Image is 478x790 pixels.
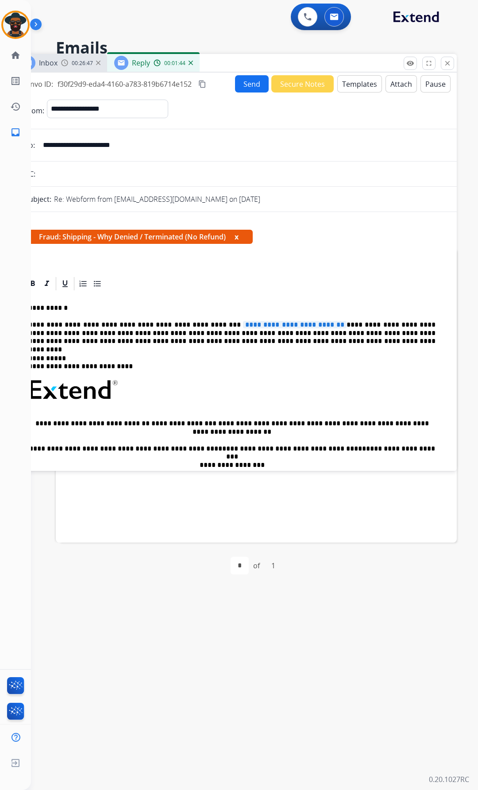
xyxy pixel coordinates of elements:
[10,76,21,86] mat-icon: list_alt
[40,277,54,290] div: Italic
[26,277,39,290] div: Bold
[271,75,334,92] button: Secure Notes
[10,127,21,138] mat-icon: inbox
[235,75,269,92] button: Send
[425,59,433,67] mat-icon: fullscreen
[58,79,192,89] span: f30f29d9-eda4-4160-a783-819b6714e152
[3,12,28,37] img: avatar
[253,560,260,571] div: of
[164,60,185,67] span: 00:01:44
[25,230,253,244] span: Fraud: Shipping - Why Denied / Terminated (No Refund)
[91,277,104,290] div: Bullet List
[77,277,90,290] div: Ordered List
[337,75,382,92] button: Templates
[385,75,417,92] button: Attach
[54,194,260,204] p: Re: Webform from [EMAIL_ADDRESS][DOMAIN_NAME] on [DATE]
[420,75,451,92] button: Pause
[21,79,53,89] p: Convo ID:
[39,58,58,68] span: Inbox
[25,105,44,116] p: From:
[25,194,51,204] p: Subject:
[406,59,414,67] mat-icon: remove_red_eye
[10,50,21,61] mat-icon: home
[429,774,469,785] p: 0.20.1027RC
[235,231,239,242] button: x
[132,58,150,68] span: Reply
[264,557,282,574] div: 1
[198,80,206,88] mat-icon: content_copy
[10,101,21,112] mat-icon: history
[56,39,457,57] h2: Emails
[443,59,451,67] mat-icon: close
[72,60,93,67] span: 00:26:47
[58,277,72,290] div: Underline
